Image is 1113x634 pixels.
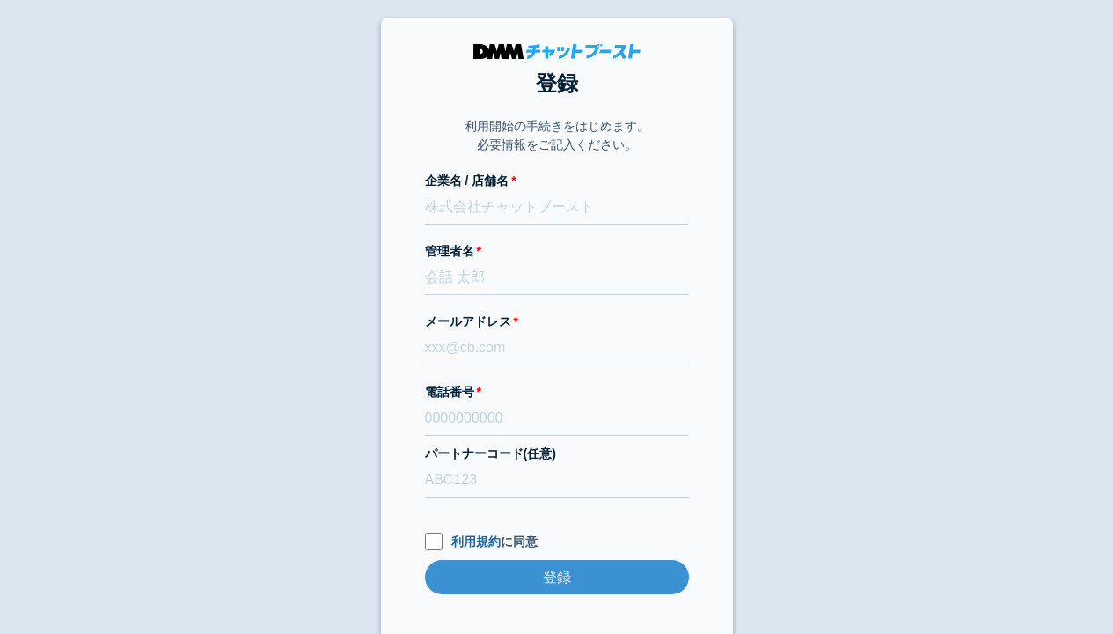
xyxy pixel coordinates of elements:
[451,534,501,549] a: 利用規約
[473,44,641,59] img: DMMチャットブースト
[425,242,689,261] label: 管理者名
[425,172,689,190] label: 企業名 / 店舗名
[425,402,689,436] input: 0000000000
[425,190,689,225] input: 株式会社チャットブースト
[425,560,689,594] input: 登録
[425,68,689,100] h1: 登録
[425,383,689,402] label: 電話番号
[425,533,689,551] label: に同意
[425,463,689,498] input: ABC123
[425,445,689,463] label: パートナーコード(任意)
[465,117,649,154] p: 利用開始の手続きをはじめます。 必要情報をご記入ください。
[425,533,443,550] input: 利用規約に同意
[425,331,689,365] input: xxx@cb.com
[425,261,689,295] input: 会話 太郎
[425,313,689,331] label: メールアドレス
